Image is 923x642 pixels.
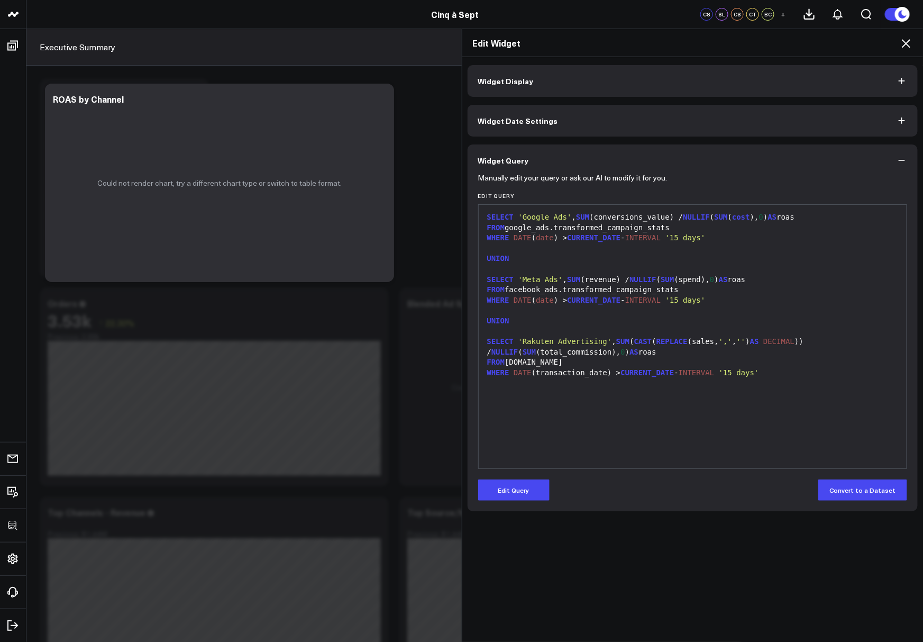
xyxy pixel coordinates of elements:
[567,275,580,284] span: SUM
[484,233,902,243] div: ( ) > -
[487,223,505,232] span: FROM
[484,337,902,357] div: , ( ( (sales, , ) )) / ( (total_commission), ) roas
[750,337,759,346] span: AS
[762,8,774,21] div: BC
[719,368,759,377] span: '15 days'
[487,296,509,304] span: WHERE
[536,233,554,242] span: date
[665,233,706,242] span: '15 days'
[478,480,550,501] button: Edit Query
[746,8,759,21] div: CT
[478,116,558,125] span: Widget Date Settings
[768,213,777,221] span: AS
[484,357,902,368] div: [DOMAIN_NAME]
[818,480,907,501] button: Convert to a Dataset
[634,337,652,346] span: CAST
[781,11,786,18] span: +
[567,233,620,242] span: CURRENT_DATE
[629,348,638,356] span: AS
[487,213,514,221] span: SELECT
[484,212,902,223] div: , (conversions_value) / ( ( ), ) roas
[523,348,536,356] span: SUM
[683,213,710,221] span: NULLIF
[468,65,918,97] button: Widget Display
[487,233,509,242] span: WHERE
[491,348,518,356] span: NULLIF
[514,368,532,377] span: DATE
[576,213,589,221] span: SUM
[700,8,713,21] div: CS
[719,275,728,284] span: AS
[478,77,534,85] span: Widget Display
[629,275,656,284] span: NULLIF
[732,213,750,221] span: cost
[656,337,688,346] span: REPLACE
[518,213,572,221] span: 'Google Ads'
[567,296,620,304] span: CURRENT_DATE
[759,213,763,221] span: 0
[536,296,554,304] span: date
[616,337,629,346] span: SUM
[620,348,625,356] span: 0
[514,296,532,304] span: DATE
[473,37,913,49] h2: Edit Widget
[468,144,918,176] button: Widget Query
[518,337,612,346] span: 'Rakuten Advertising'
[714,213,727,221] span: SUM
[478,193,908,199] label: Edit Query
[484,223,902,233] div: google_ads.transformed_campaign_stats
[716,8,728,21] div: SL
[484,275,902,285] div: , (revenue) / ( (spend), ) roas
[484,285,902,295] div: facebook_ads.transformed_campaign_stats
[665,296,706,304] span: '15 days'
[478,156,529,165] span: Widget Query
[719,337,732,346] span: ','
[514,233,532,242] span: DATE
[487,275,514,284] span: SELECT
[478,174,668,182] p: Manually edit your query or ask our AI to modify it for you.
[620,368,674,377] span: CURRENT_DATE
[518,275,563,284] span: 'Meta Ads'
[487,254,509,263] span: UNION
[487,358,505,366] span: FROM
[484,368,902,378] div: (transaction_date) > -
[431,8,479,20] a: Cinq à Sept
[484,295,902,306] div: ( ) > -
[737,337,746,346] span: ''
[487,285,505,294] span: FROM
[661,275,674,284] span: SUM
[487,317,509,325] span: UNION
[468,105,918,137] button: Widget Date Settings
[777,8,790,21] button: +
[710,275,714,284] span: 0
[763,337,794,346] span: DECIMAL
[731,8,744,21] div: CS
[679,368,714,377] span: INTERVAL
[625,233,661,242] span: INTERVAL
[487,337,514,346] span: SELECT
[625,296,661,304] span: INTERVAL
[487,368,509,377] span: WHERE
